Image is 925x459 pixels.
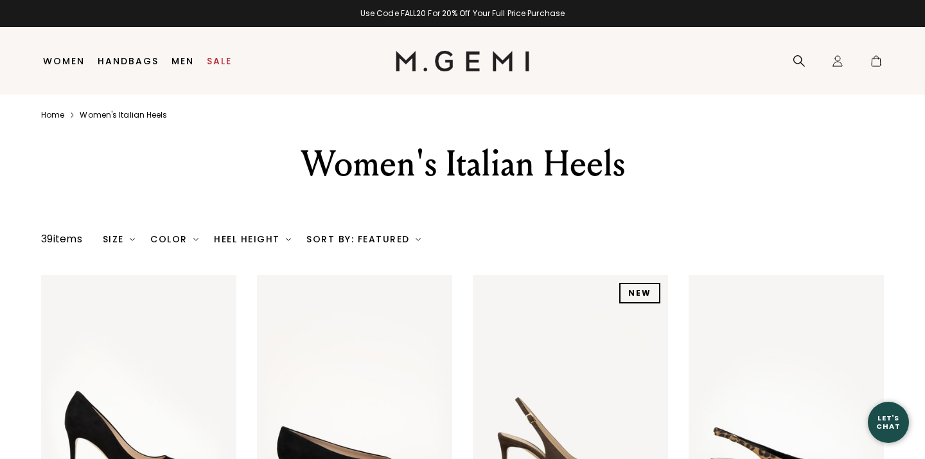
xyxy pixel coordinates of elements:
img: chevron-down.svg [286,237,291,242]
div: Heel Height [214,234,291,244]
a: Home [41,110,64,120]
a: Women's italian heels [80,110,167,120]
div: NEW [619,283,660,303]
a: Men [172,56,194,66]
div: Color [150,234,198,244]
div: Sort By: Featured [306,234,421,244]
a: Sale [207,56,232,66]
div: Size [103,234,136,244]
img: chevron-down.svg [416,237,421,242]
img: chevron-down.svg [193,237,198,242]
a: Handbags [98,56,159,66]
img: chevron-down.svg [130,237,135,242]
a: Women [43,56,85,66]
img: M.Gemi [396,51,530,71]
div: 39 items [41,231,82,247]
div: Women's Italian Heels [240,141,685,187]
div: Let's Chat [868,414,909,430]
